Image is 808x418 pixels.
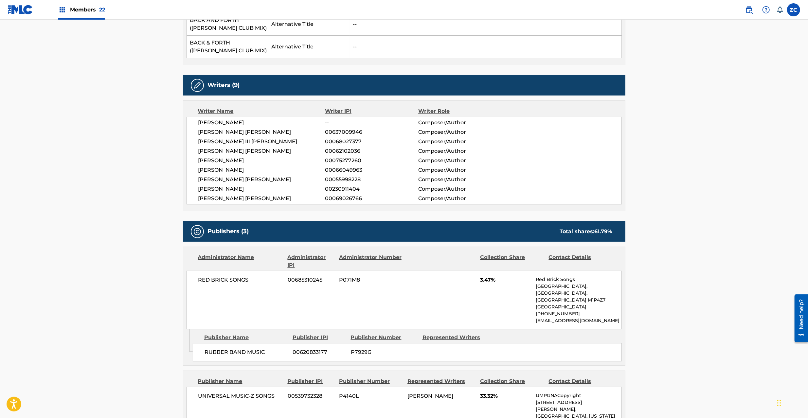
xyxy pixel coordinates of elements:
[350,13,621,36] td: --
[325,107,418,115] div: Writer IPI
[198,166,325,174] span: [PERSON_NAME]
[198,392,283,400] span: UNIVERSAL MUSIC-Z SONGS
[407,377,475,385] div: Represented Writers
[536,283,621,290] p: [GEOGRAPHIC_DATA],
[418,157,503,165] span: Composer/Author
[777,393,781,413] div: Drag
[8,5,33,14] img: MLC Logo
[325,119,418,127] span: --
[536,399,621,413] p: [STREET_ADDRESS][PERSON_NAME],
[193,81,201,89] img: Writers
[418,138,503,146] span: Composer/Author
[418,185,503,193] span: Composer/Author
[288,377,334,385] div: Publisher IPI
[293,348,346,356] span: 00620833177
[198,138,325,146] span: [PERSON_NAME] III [PERSON_NAME]
[198,119,325,127] span: [PERSON_NAME]
[536,317,621,324] p: [EMAIL_ADDRESS][DOMAIN_NAME]
[198,185,325,193] span: [PERSON_NAME]
[288,392,334,400] span: 00539732328
[536,276,621,283] p: Red Brick Songs
[339,276,403,284] span: P071M8
[422,334,489,341] div: Represented Writers
[418,119,503,127] span: Composer/Author
[743,3,756,16] a: Public Search
[480,377,544,385] div: Collection Share
[198,176,325,183] span: [PERSON_NAME] [PERSON_NAME]
[198,276,283,284] span: RED BRICK SONGS
[339,253,403,269] div: Administrator Number
[595,228,612,235] span: 61.79 %
[325,128,418,136] span: 00637009946
[325,157,418,165] span: 00075277260
[205,348,288,356] span: RUBBER BAND MUSIC
[70,6,105,13] span: Members
[549,377,612,385] div: Contact Details
[198,195,325,202] span: [PERSON_NAME] [PERSON_NAME]
[760,3,773,16] div: Help
[536,304,621,310] p: [GEOGRAPHIC_DATA]
[325,166,418,174] span: 00066049963
[187,13,268,36] td: BACK AND FORTH ([PERSON_NAME] CLUB MIX)
[418,128,503,136] span: Composer/Author
[418,176,503,183] span: Composer/Author
[762,6,770,14] img: help
[536,310,621,317] p: [PHONE_NUMBER]
[745,6,753,14] img: search
[204,334,288,341] div: Publisher Name
[193,228,201,235] img: Publishers
[198,128,325,136] span: [PERSON_NAME] [PERSON_NAME]
[187,36,268,58] td: BACK & FORTH ([PERSON_NAME] CLUB MIX)
[99,7,105,13] span: 22
[198,107,325,115] div: Writer Name
[208,81,240,89] h5: Writers (9)
[198,377,283,385] div: Publisher Name
[325,185,418,193] span: 00230911404
[418,107,503,115] div: Writer Role
[58,6,66,14] img: Top Rightsholders
[268,13,350,36] td: Alternative Title
[480,253,544,269] div: Collection Share
[790,292,808,345] iframe: Resource Center
[351,334,418,341] div: Publisher Number
[293,334,346,341] div: Publisher IPI
[549,253,612,269] div: Contact Details
[536,290,621,304] p: [GEOGRAPHIC_DATA], [GEOGRAPHIC_DATA] M1P4Z7
[339,377,403,385] div: Publisher Number
[418,166,503,174] span: Composer/Author
[480,392,531,400] span: 33.32%
[325,147,418,155] span: 00062102036
[325,138,418,146] span: 00068027377
[198,253,283,269] div: Administrator Name
[480,276,531,284] span: 3.47%
[325,176,418,183] span: 00055998228
[560,228,612,235] div: Total shares:
[288,253,334,269] div: Administrator IPI
[536,392,621,399] p: UMPGNACopyright
[208,228,249,235] h5: Publishers (3)
[777,7,783,13] div: Notifications
[787,3,800,16] div: User Menu
[268,36,350,58] td: Alternative Title
[350,36,621,58] td: --
[288,276,334,284] span: 00685310245
[198,157,325,165] span: [PERSON_NAME]
[198,147,325,155] span: [PERSON_NAME] [PERSON_NAME]
[775,387,808,418] iframe: Chat Widget
[418,195,503,202] span: Composer/Author
[339,392,403,400] span: P4140L
[418,147,503,155] span: Composer/Author
[325,195,418,202] span: 00069026766
[351,348,418,356] span: P7929G
[407,393,453,399] span: [PERSON_NAME]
